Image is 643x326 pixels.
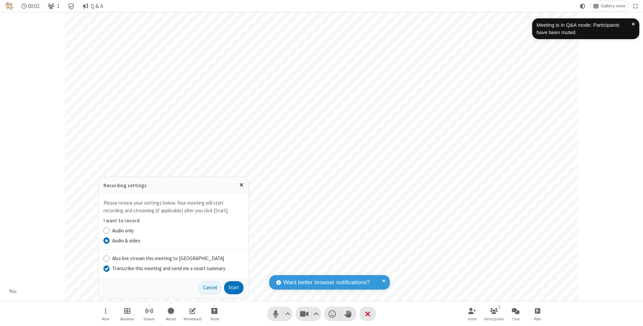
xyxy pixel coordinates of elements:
[631,1,641,11] button: Fullscreen
[283,278,370,287] span: Want better browser notifications?
[120,317,134,321] span: Breakout
[57,3,60,9] span: 1
[234,177,248,193] button: Close popover
[139,304,159,323] button: Start streaming
[360,307,376,321] button: End or leave meeting
[166,317,176,321] span: Record
[577,1,588,11] button: Using system theme
[161,304,181,323] button: Record
[224,281,243,295] button: Start
[534,317,541,321] span: Polls
[5,2,13,10] img: QA Selenium DO NOT DELETE OR CHANGE
[468,317,477,321] span: Invite
[45,1,62,11] button: Open participant list
[103,200,228,214] label: Please review your settings below. Your meeting will start recording and streaming (if applicable...
[91,3,103,9] span: Q & A
[484,317,504,321] span: Participants
[143,317,155,321] span: Stream
[103,182,147,189] label: Recording settings
[7,288,19,295] div: You
[80,1,106,11] button: Q & A
[102,317,109,321] span: More
[512,317,520,321] span: Chat
[267,307,292,321] button: Mute (⌘+Shift+A)
[497,304,502,310] div: 1
[199,281,221,295] button: Cancel
[28,3,40,9] span: 00:02
[19,1,43,11] div: Timer
[296,307,321,321] button: Stop video (⌘+Shift+V)
[537,21,632,36] div: Meeting is in Q&A mode: Participants have been muted.
[312,307,321,321] button: Video setting
[283,307,292,321] button: Audio settings
[103,217,140,224] label: I want to record
[183,304,203,323] button: Open shared whiteboard
[462,304,482,323] button: Invite participants (⌘+Shift+I)
[112,255,243,262] label: Also live stream this meeting to [GEOGRAPHIC_DATA]
[506,304,526,323] button: Open chat
[117,304,137,323] button: Manage Breakout Rooms
[590,1,628,11] button: Change layout
[204,304,224,323] button: Start sharing
[484,304,504,323] button: Open participant list
[601,3,625,9] span: Gallery view
[112,237,243,245] label: Audio & video
[112,265,243,273] label: Transcribe this meeting and send me a smart summary
[65,1,78,11] div: Meeting details Encryption enabled
[340,307,356,321] button: Raise hand
[324,307,340,321] button: Send a reaction
[527,304,548,323] button: Open poll
[210,317,219,321] span: Share
[95,304,116,323] button: Open menu
[112,227,243,235] label: Audio only
[184,317,202,321] span: Whiteboard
